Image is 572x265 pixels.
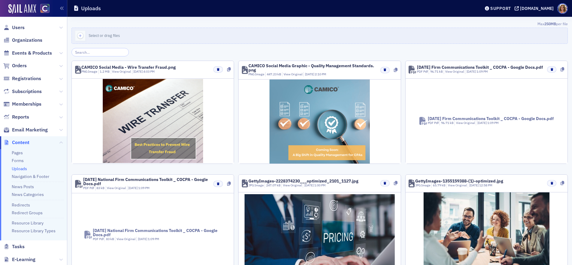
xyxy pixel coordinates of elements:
span: Users [12,24,25,31]
a: News Categories [12,192,44,197]
a: Navigation & Footer [12,174,49,179]
span: 1:00 PM [314,183,326,187]
div: [DATE] Firm Communications Toolkit _ COCPA - Google Docs.pdf [428,116,554,121]
a: View Original [445,69,464,74]
a: Tasks [3,243,25,250]
a: Subscriptions [3,88,42,95]
div: PDF Pdf [428,121,439,125]
a: News Posts [12,184,34,189]
div: [DATE] National Firm Communications Toolkit _ COCPA - Google Docs.pdf [83,177,209,186]
span: Content [12,139,29,146]
a: Uploads [12,166,27,171]
span: Registrations [12,75,41,82]
input: Search… [71,48,129,56]
div: CAMICO Social Media - Wire Transfer Fraud.png [81,65,176,69]
div: 1.2 MB [99,69,110,74]
div: PDF Pdf [93,237,104,242]
button: [DOMAIN_NAME] [515,6,556,11]
a: View Original [456,121,475,125]
span: 12:58 PM [479,183,492,187]
span: Tasks [12,243,25,250]
a: Email Marketing [3,127,48,133]
span: [DATE] [477,121,487,125]
span: [DATE] [304,183,314,187]
a: Registrations [3,75,41,82]
a: Users [3,24,25,31]
span: [DATE] [128,186,138,190]
a: View Original [284,72,303,76]
h1: Uploads [81,5,101,12]
a: Orders [3,62,27,69]
button: Select or drag files [71,28,568,44]
img: SailAMX [8,4,36,14]
div: JPG Image [248,183,264,188]
a: Events & Products [3,50,52,56]
span: Reports [12,114,29,120]
a: View Homepage [36,4,50,14]
span: 1:09 PM [476,69,488,74]
div: JPG Image [415,183,431,188]
div: [DATE] National Firm Communications Toolkit _ COCPA - Google Docs.pdf [93,228,221,237]
div: 65.79 kB [431,183,446,188]
div: PNG Image [248,72,264,77]
a: Memberships [3,101,41,107]
span: 1:09 PM [148,237,159,241]
a: View Original [283,183,302,187]
div: [DATE] Firm Communications Toolkit _ COCPA - Google Docs.pdf [417,65,543,69]
span: Events & Products [12,50,52,56]
div: 96.71 kB [429,69,443,74]
span: Organizations [12,37,42,44]
a: Content [3,139,29,146]
div: 247.07 kB [265,183,281,188]
a: View Original [107,186,126,190]
img: SailAMX [40,4,50,13]
span: Email Marketing [12,127,48,133]
span: [DATE] [138,237,148,241]
a: View Original [448,183,467,187]
div: 83 kB [105,237,114,242]
div: PNG Image [81,69,97,74]
span: Orders [12,62,27,69]
div: PDF Pdf [417,69,428,74]
div: 96.71 kB [440,121,454,125]
div: GettyImages-2228374230___optimized_2101_1127.jpg [248,179,358,183]
span: 2:10 PM [315,72,326,76]
div: Support [490,6,511,11]
a: Pages [12,150,23,155]
a: Forms [12,158,24,163]
span: E-Learning [12,256,35,263]
span: [DATE] [467,69,476,74]
a: Redirects [12,202,30,208]
div: 447.23 kB [265,72,281,77]
span: Select or drag files [89,33,120,38]
a: Redirect Groups [12,210,43,215]
div: Max per file [71,21,568,28]
a: Organizations [3,37,42,44]
div: CAMICO Social Media Graphic - Quality Management Standards.png [248,64,376,72]
span: Subscriptions [12,88,42,95]
span: Profile [557,3,568,14]
a: View Original [112,69,131,74]
div: [DOMAIN_NAME] [520,6,554,11]
span: 250MB [544,21,556,26]
span: 1:09 PM [138,186,150,190]
a: View Original [117,237,135,241]
span: [DATE] [469,183,479,187]
a: E-Learning [3,256,35,263]
a: Resource Library [12,220,44,226]
span: [DATE] [305,72,315,76]
div: 83 kB [95,186,105,191]
a: Resource Library Types [12,228,56,233]
div: GettyImages-1355159388-(1)-optimized.jpg [415,179,503,183]
span: 4:03 PM [143,69,155,74]
span: [DATE] [133,69,143,74]
span: Memberships [12,101,41,107]
div: PDF Pdf [83,186,94,191]
span: 1:09 PM [487,121,499,125]
a: Reports [3,114,29,120]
